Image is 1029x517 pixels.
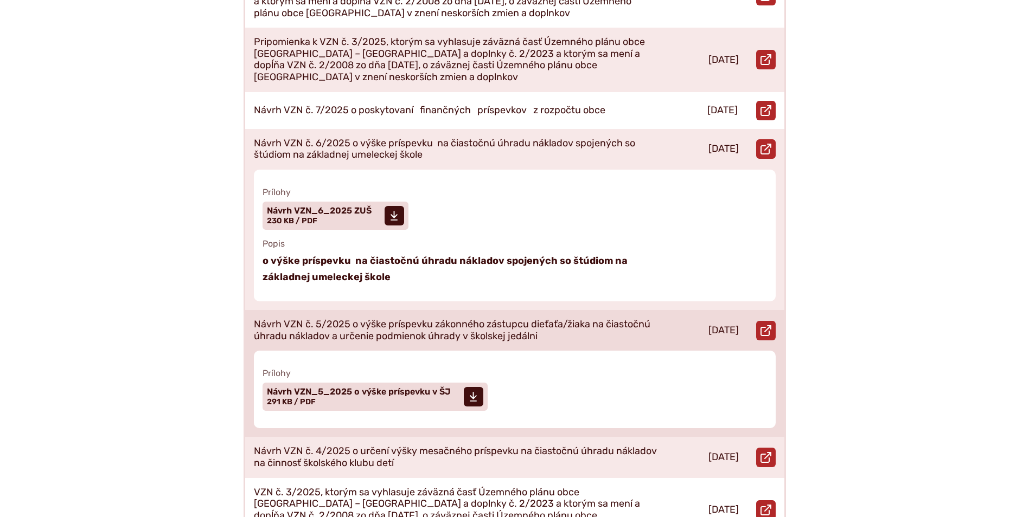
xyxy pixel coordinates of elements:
[708,451,739,463] p: [DATE]
[708,54,739,66] p: [DATE]
[263,238,767,249] span: Popis
[263,383,488,411] a: Návrh VZN_5_2025 o výške príspevku v ŠJ 291 KB / PDF
[263,202,408,230] a: Návrh VZN_6_2025 ZUŠ 230 KB / PDF
[263,368,767,378] span: Prílohy
[254,105,605,117] p: Návrh VZN č. 7/2025 o poskytovaní finančných príspevkov z rozpočtu obce
[263,187,767,197] span: Prílohy
[267,397,316,406] span: 291 KB / PDF
[267,387,451,396] span: Návrh VZN_5_2025 o výške príspevku v ŠJ
[254,445,657,469] p: Návrh VZN č. 4/2025 o určení výšky mesačného príspevku na čiastočnú úhradu nákladov na činnosť šk...
[267,206,372,215] span: Návrh VZN_6_2025 ZUŠ
[707,105,738,117] p: [DATE]
[254,36,657,83] p: Pripomienka k VZN č. 3/2025, ktorým sa vyhlasuje záväzná časť Územného plánu obce [GEOGRAPHIC_DAT...
[708,143,739,155] p: [DATE]
[708,504,739,516] p: [DATE]
[254,319,657,342] p: Návrh VZN č. 5/2025 o výške príspevku zákonného zástupcu dieťaťa/žiaka na čiastočnú úhradu náklad...
[263,255,628,283] strong: o výške príspevku na čiastočnú úhradu nákladov spojených so štúdiom na základnej umeleckej škole
[254,138,657,161] p: Návrh VZN č. 6/2025 o výške príspevku na čiastočnú úhradu nákladov spojených so štúdiom na základ...
[267,216,317,225] span: 230 KB / PDF
[708,325,739,337] p: [DATE]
